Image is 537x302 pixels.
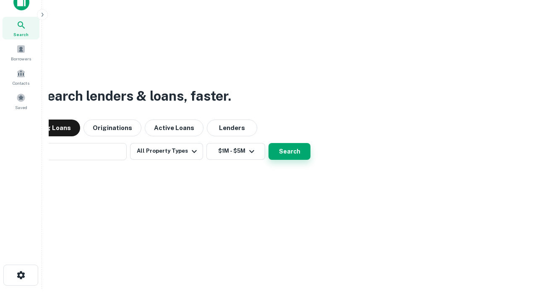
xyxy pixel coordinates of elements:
[13,31,29,38] span: Search
[3,17,39,39] a: Search
[206,143,265,160] button: $1M - $5M
[130,143,203,160] button: All Property Types
[38,86,231,106] h3: Search lenders & loans, faster.
[83,120,141,136] button: Originations
[11,55,31,62] span: Borrowers
[3,90,39,112] a: Saved
[207,120,257,136] button: Lenders
[3,41,39,64] a: Borrowers
[15,104,27,111] span: Saved
[495,235,537,275] iframe: Chat Widget
[268,143,310,160] button: Search
[3,65,39,88] a: Contacts
[145,120,203,136] button: Active Loans
[13,80,29,86] span: Contacts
